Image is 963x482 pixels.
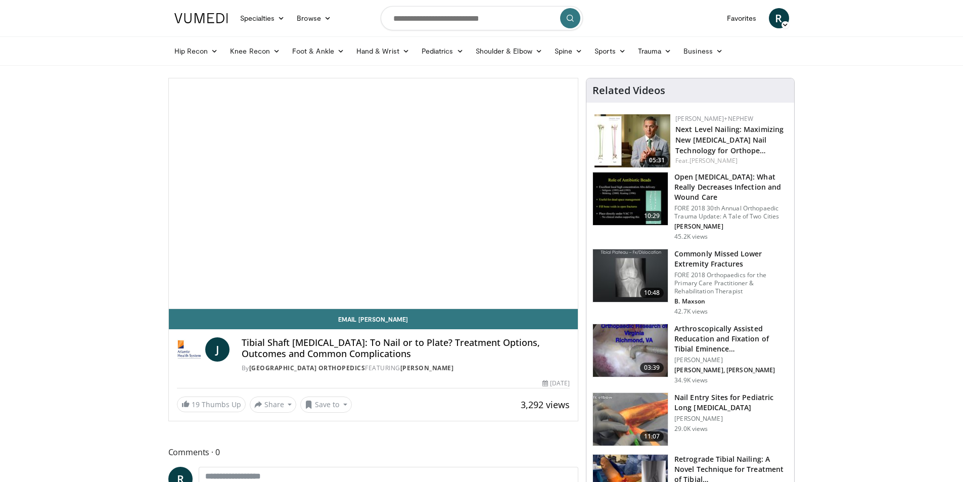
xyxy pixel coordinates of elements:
[640,288,664,298] span: 10:48
[416,41,470,61] a: Pediatrics
[593,324,668,377] img: 321592_0000_1.png.150x105_q85_crop-smart_upscale.jpg
[593,393,668,446] img: d5ySKFN8UhyXrjO34xMDoxOjA4MTsiGN_2.150x105_q85_crop-smart_upscale.jpg
[592,172,788,241] a: 10:29 Open [MEDICAL_DATA]: What Really Decreases Infection and Wound Care FORE 2018 30th Annual O...
[593,249,668,302] img: 4aa379b6-386c-4fb5-93ee-de5617843a87.150x105_q85_crop-smart_upscale.jpg
[721,8,763,28] a: Favorites
[674,297,788,305] p: B. Maxson
[675,124,784,155] a: Next Level Nailing: Maximizing New [MEDICAL_DATA] Nail Technology for Orthope…
[249,364,365,372] a: [GEOGRAPHIC_DATA] Orthopedics
[674,271,788,295] p: FORE 2018 Orthopaedics for the Primary Care Practitioner & Rehabilitation Therapist
[592,324,788,384] a: 03:39 Arthroscopically Assisted Reducation and Fixation of Tibial Eminence… [PERSON_NAME] [PERSON...
[593,172,668,225] img: ded7be61-cdd8-40fc-98a3-de551fea390e.150x105_q85_crop-smart_upscale.jpg
[675,114,753,123] a: [PERSON_NAME]+Nephew
[548,41,588,61] a: Spine
[594,114,670,167] a: 05:31
[169,309,578,329] a: Email [PERSON_NAME]
[381,6,583,30] input: Search topics, interventions
[542,379,570,388] div: [DATE]
[640,363,664,373] span: 03:39
[286,41,350,61] a: Foot & Ankle
[640,211,664,221] span: 10:29
[592,249,788,316] a: 10:48 Commonly Missed Lower Extremity Fractures FORE 2018 Orthopaedics for the Primary Care Pract...
[400,364,454,372] a: [PERSON_NAME]
[594,114,670,167] img: f5bb47d0-b35c-4442-9f96-a7b2c2350023.150x105_q85_crop-smart_upscale.jpg
[242,337,570,359] h4: Tibial Shaft [MEDICAL_DATA]: To Nail or to Plate? Treatment Options, Outcomes and Common Complica...
[224,41,286,61] a: Knee Recon
[674,376,708,384] p: 34.9K views
[674,356,788,364] p: [PERSON_NAME]
[250,397,297,413] button: Share
[675,156,786,165] div: Feat.
[640,431,664,442] span: 11:07
[169,78,578,309] video-js: Video Player
[674,425,708,433] p: 29.0K views
[350,41,416,61] a: Hand & Wrist
[674,204,788,221] p: FORE 2018 30th Annual Orthopaedic Trauma Update: A Tale of Two Cities
[674,308,708,316] p: 42.7K views
[521,399,570,411] span: 3,292 views
[177,397,246,412] a: 19 Thumbs Up
[168,446,579,459] span: Comments 0
[588,41,632,61] a: Sports
[177,337,201,362] img: Morristown Medical Center Orthopedics
[674,324,788,354] h3: Arthroscopically Assisted Reducation and Fixation of Tibial Eminence…
[674,172,788,202] h3: Open [MEDICAL_DATA]: What Really Decreases Infection and Wound Care
[674,366,788,374] p: [PERSON_NAME], [PERSON_NAME]
[234,8,291,28] a: Specialties
[632,41,678,61] a: Trauma
[674,415,788,423] p: [PERSON_NAME]
[677,41,729,61] a: Business
[592,392,788,446] a: 11:07 Nail Entry Sites for Pediatric Long [MEDICAL_DATA] [PERSON_NAME] 29.0K views
[674,392,788,413] h3: Nail Entry Sites for Pediatric Long [MEDICAL_DATA]
[646,156,668,165] span: 05:31
[168,41,224,61] a: Hip Recon
[674,249,788,269] h3: Commonly Missed Lower Extremity Fractures
[174,13,228,23] img: VuMedi Logo
[690,156,738,165] a: [PERSON_NAME]
[674,233,708,241] p: 45.2K views
[205,337,230,362] a: J
[192,400,200,409] span: 19
[592,84,665,97] h4: Related Videos
[674,223,788,231] p: [PERSON_NAME]
[291,8,337,28] a: Browse
[470,41,548,61] a: Shoulder & Elbow
[242,364,570,373] div: By FEATURING
[300,397,352,413] button: Save to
